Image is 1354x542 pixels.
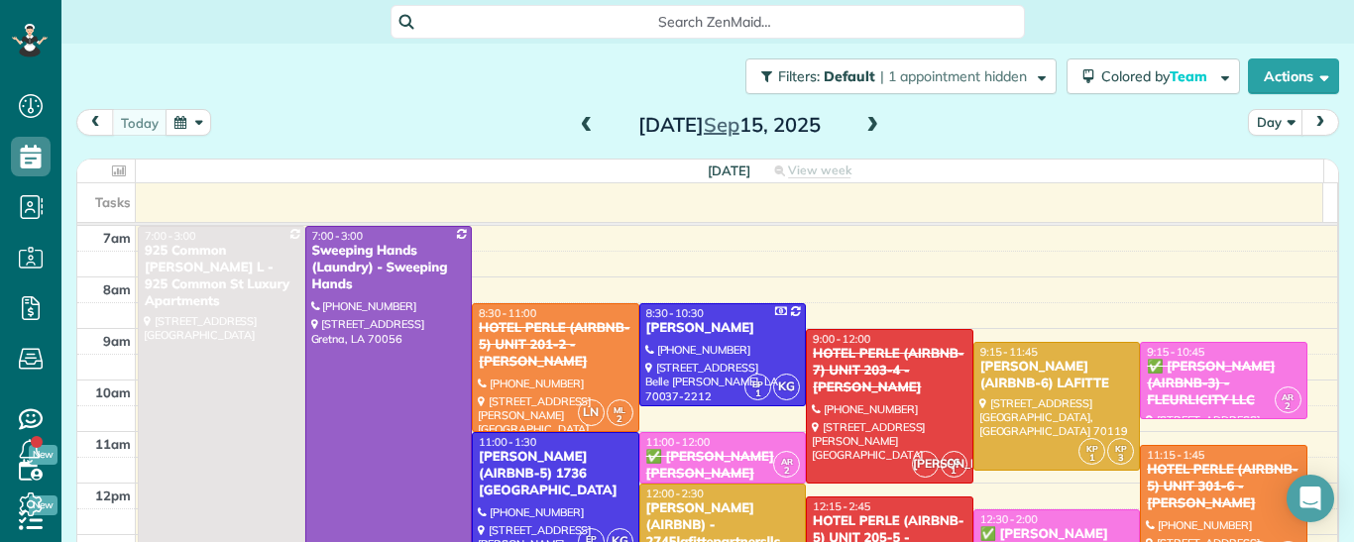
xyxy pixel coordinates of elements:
span: AR [781,456,793,467]
span: [PERSON_NAME] [912,451,939,478]
span: 12pm [95,488,131,503]
span: [DATE] [708,163,750,178]
small: 2 [1276,397,1300,416]
div: [PERSON_NAME] (AIRBNB-6) LAFITTE [979,359,1135,392]
span: 12:00 - 2:30 [646,487,704,500]
span: 11:00 - 1:30 [479,435,536,449]
span: 9am [103,333,131,349]
span: 9:15 - 11:45 [980,345,1038,359]
h2: [DATE] 15, 2025 [606,114,853,136]
span: 11am [95,436,131,452]
small: 1 [1079,449,1104,468]
span: 7:00 - 3:00 [312,229,364,243]
span: EP [752,379,763,389]
button: next [1301,109,1339,136]
span: Tasks [95,194,131,210]
span: ML [614,404,625,415]
span: 8:30 - 11:00 [479,306,536,320]
span: Default [824,67,876,85]
small: 2 [774,462,799,481]
span: View week [788,163,851,178]
small: 1 [745,384,770,403]
div: [PERSON_NAME] (AIRBNB-5) 1736 [GEOGRAPHIC_DATA] [478,449,633,499]
div: ✅ [PERSON_NAME] [PERSON_NAME] (AIRBNB-1) [PERSON_NAME] ST. - FLEURLICITY LLC [645,449,801,532]
span: Filters: [778,67,820,85]
span: 12:15 - 2:45 [813,499,870,513]
span: Colored by [1101,67,1214,85]
span: 8:30 - 10:30 [646,306,704,320]
span: 10am [95,384,131,400]
span: AR [1282,391,1294,402]
span: 9:00 - 12:00 [813,332,870,346]
button: Colored byTeam [1067,58,1240,94]
button: Actions [1248,58,1339,94]
span: LN [578,399,605,426]
div: HOTEL PERLE (AIRBNB-5) UNIT 201-2 - [PERSON_NAME] [478,320,633,371]
span: CG [948,456,959,467]
button: Day [1248,109,1303,136]
div: Open Intercom Messenger [1287,475,1334,522]
div: [PERSON_NAME] [645,320,801,337]
span: 7:00 - 3:00 [145,229,196,243]
span: 11:00 - 12:00 [646,435,711,449]
span: 7am [103,230,131,246]
span: Sep [704,112,739,137]
span: 11:15 - 1:45 [1147,448,1204,462]
div: HOTEL PERLE (AIRBNB-5) UNIT 301-6 - [PERSON_NAME] [1146,462,1301,512]
small: 2 [608,410,632,429]
small: 3 [1108,449,1133,468]
span: KP [1115,443,1127,454]
span: | 1 appointment hidden [880,67,1027,85]
button: Filters: Default | 1 appointment hidden [745,58,1057,94]
div: ✅ [PERSON_NAME] (AIRBNB-3) - FLEURLICITY LLC [1146,359,1301,409]
span: 12:30 - 2:00 [980,512,1038,526]
span: 9:15 - 10:45 [1147,345,1204,359]
span: 8am [103,281,131,297]
span: Team [1170,67,1210,85]
div: Sweeping Hands (Laundry) - Sweeping Hands [311,243,467,293]
small: 1 [942,462,966,481]
button: prev [76,109,114,136]
span: KG [773,374,800,400]
div: HOTEL PERLE (AIRBNB-7) UNIT 203-4 - [PERSON_NAME] [812,346,967,396]
div: 925 Common [PERSON_NAME] L - 925 Common St Luxury Apartments [144,243,299,310]
a: Filters: Default | 1 appointment hidden [735,58,1057,94]
button: today [112,109,168,136]
span: KP [1086,443,1098,454]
